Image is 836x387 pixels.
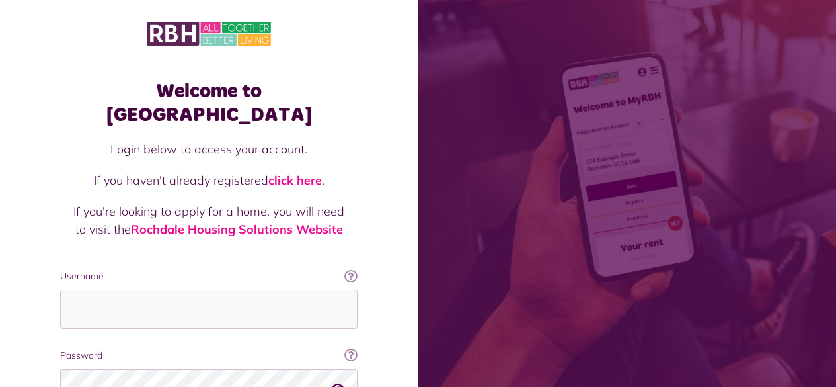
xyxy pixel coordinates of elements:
label: Password [60,349,358,363]
a: click here [268,173,322,188]
label: Username [60,269,358,283]
img: MyRBH [147,20,271,48]
p: Login below to access your account. [73,140,344,158]
a: Rochdale Housing Solutions Website [131,222,343,237]
p: If you're looking to apply for a home, you will need to visit the [73,202,344,238]
p: If you haven't already registered . [73,171,344,189]
h1: Welcome to [GEOGRAPHIC_DATA] [60,79,358,127]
